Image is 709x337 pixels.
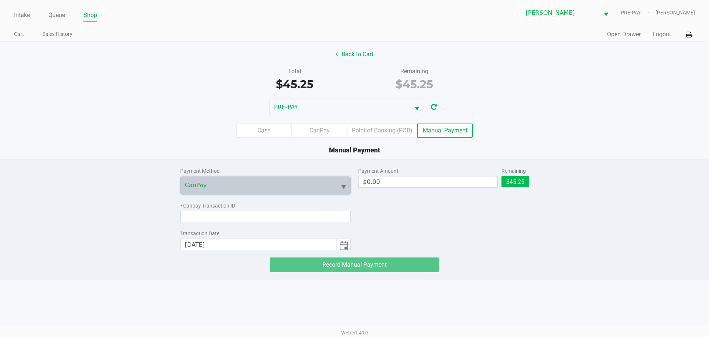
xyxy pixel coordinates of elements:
[42,30,72,39] a: Sales History
[180,230,351,237] div: Transaction Date
[14,30,24,39] a: Cart
[240,76,349,92] div: $45.25
[417,124,473,138] label: Manual Payment
[501,176,529,187] button: $45.25
[236,124,292,138] label: Cash
[653,30,671,39] button: Logout
[270,257,439,272] app-submit-button: Record Manual Payment
[360,67,469,76] div: Remaining
[14,10,30,20] a: Intake
[83,10,97,20] a: Shop
[180,167,351,175] div: Payment Method
[347,124,417,138] label: Point of Banking (POB)
[181,239,337,250] input: null
[180,202,351,210] div: Canpay Transaction ID
[358,167,498,175] div: Payment Amount
[274,103,405,112] span: PRE-PAY
[292,124,347,138] label: CanPay
[331,47,378,61] button: Back to Cart
[185,181,332,190] span: CanPay
[336,177,350,194] button: Select
[621,9,655,17] span: PRE-PAY
[526,9,595,17] span: [PERSON_NAME]
[336,239,350,250] button: Toggle calendar
[410,98,424,116] button: Select
[501,167,529,175] div: Remaining
[48,10,65,20] a: Queue
[607,30,641,39] button: Open Drawer
[240,67,349,76] div: Total
[655,9,695,17] span: [PERSON_NAME]
[341,330,368,336] span: Web: v1.40.0
[360,76,469,92] div: $45.25
[599,4,613,21] button: Select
